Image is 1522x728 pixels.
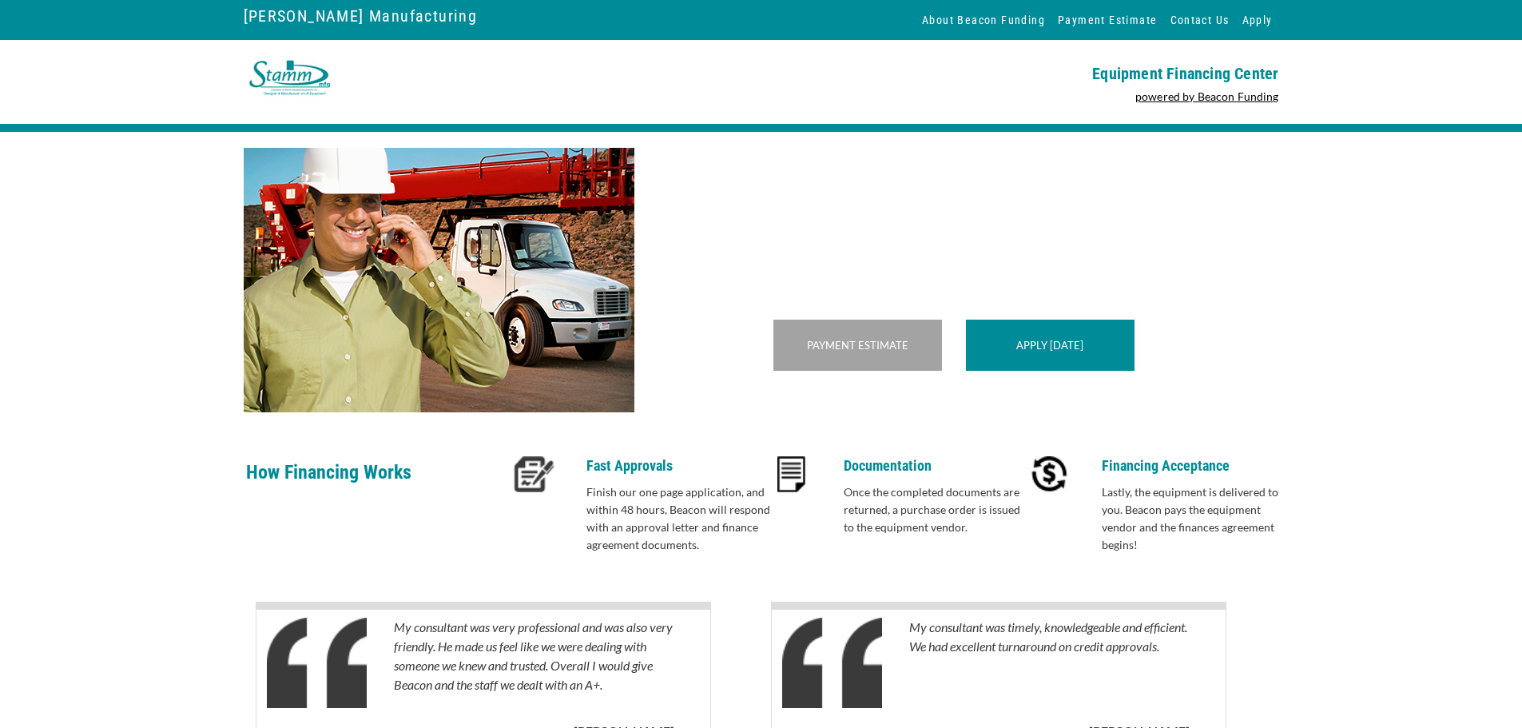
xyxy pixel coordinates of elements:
[1102,483,1286,554] p: Lastly, the equipment is delivered to you. Beacon pays the equipment vendor and the finances agre...
[244,2,478,30] a: [PERSON_NAME] Manufacturing
[586,456,771,475] p: Fast Approvals
[1135,90,1279,103] a: powered by Beacon Funding
[761,392,987,408] a: or Contact Your Financing Consultant >>
[244,56,336,100] img: Stamm.jpg
[267,618,367,708] img: Quotes
[761,220,1279,292] p: Get the best [PERSON_NAME] Manufacturing equipment financed by Beacon Funding. Beacon is the trus...
[771,64,1279,83] p: Equipment Financing Center
[1031,456,1067,492] img: accept-icon.PNG
[394,618,674,714] p: My consultant was very professional and was also very friendly. He made us feel like we were deal...
[761,148,1279,212] p: Fast and Friendly Equipment Financing
[807,339,908,352] a: Payment Estimate
[1102,456,1286,475] p: Financing Acceptance
[246,456,504,508] p: How Financing Works
[782,618,882,708] img: Quotes
[844,483,1028,536] p: Once the completed documents are returned, a purchase order is issued to the equipment vendor.
[844,456,1028,475] p: Documentation
[777,456,805,492] img: docs-icon.PNG
[1016,339,1083,352] a: Apply [DATE]
[909,618,1190,714] p: My consultant was timely, knowledgeable and efficient. We had excellent turnaround on credit appr...
[586,483,771,554] p: Finish our one page application, and within 48 hours, Beacon will respond with an approval letter...
[244,148,634,412] img: BoomTrucks-EFC-Banner.png
[514,456,554,492] img: approval-icon.PNG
